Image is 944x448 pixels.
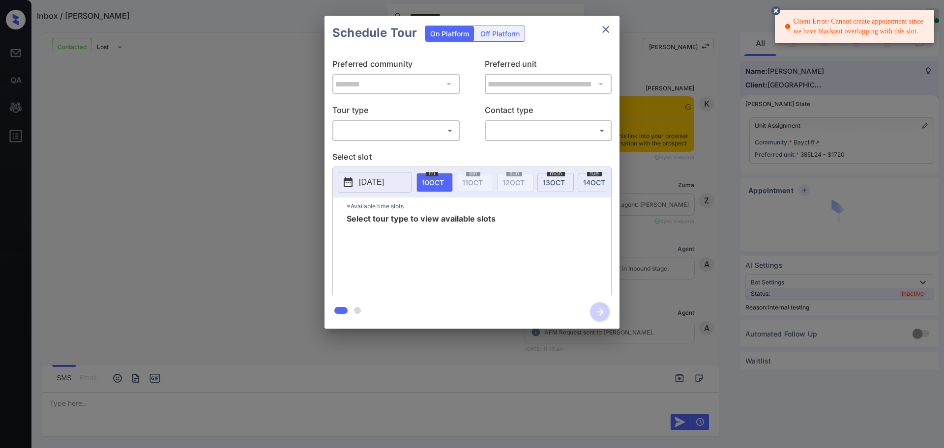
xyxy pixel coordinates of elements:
p: *Available time slots [347,197,611,215]
p: Select slot [332,151,612,167]
div: date-select [416,173,453,192]
span: fri [426,170,438,176]
h2: Schedule Tour [324,16,425,50]
div: On Platform [425,26,474,41]
p: Preferred community [332,58,460,74]
div: Client Error: Cannot create appointment since we have blackout overlapping with this slot. [785,13,926,40]
p: Contact type [485,104,612,120]
span: 10 OCT [422,178,444,187]
div: date-select [578,173,614,192]
p: Preferred unit [485,58,612,74]
span: tue [587,170,602,176]
span: Select tour type to view available slots [347,215,496,293]
button: close [596,20,616,39]
div: Off Platform [475,26,525,41]
span: 13 OCT [543,178,565,187]
p: [DATE] [359,176,384,188]
div: date-select [537,173,574,192]
span: 14 OCT [583,178,605,187]
span: mon [547,170,565,176]
button: [DATE] [338,172,412,193]
p: Tour type [332,104,460,120]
